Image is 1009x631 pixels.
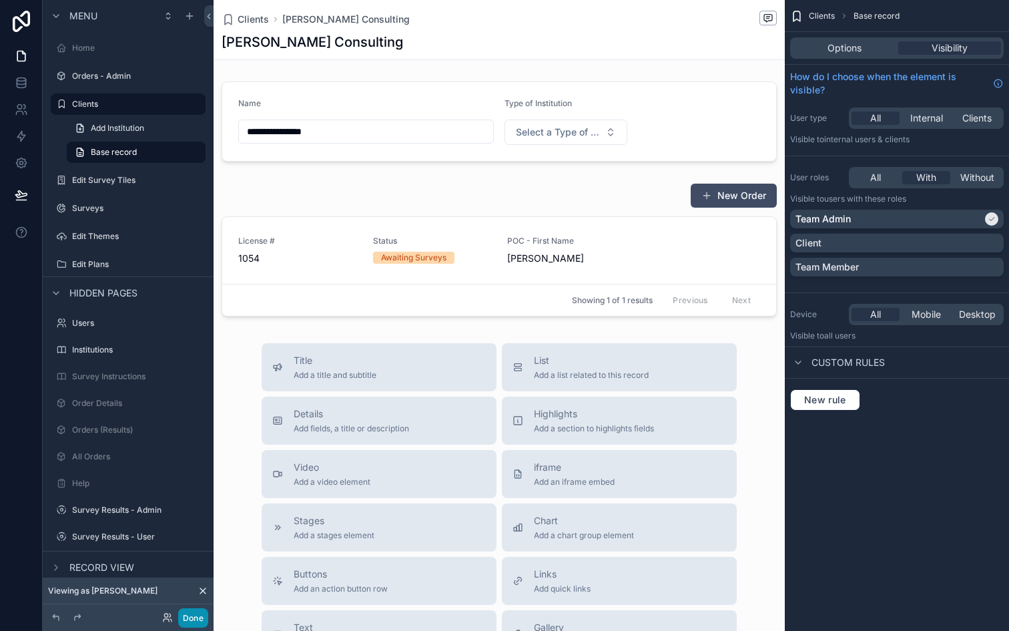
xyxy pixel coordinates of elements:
a: Orders - Admin [51,65,206,87]
button: ButtonsAdd an action button row [262,557,496,605]
a: Orders (Results) [51,419,206,441]
a: Survey Instructions [51,366,206,387]
label: User roles [790,172,844,183]
span: Add a stages element [294,530,374,541]
a: Surveys [51,198,206,219]
span: Users with these roles [824,194,906,204]
span: All [870,112,881,125]
span: Showing 1 of 1 results [572,295,653,306]
button: StagesAdd a stages element [262,503,496,552]
p: Team Member [795,260,859,274]
label: Home [72,43,203,53]
span: Add an iframe embed [534,477,615,487]
label: Survey Results - User [72,532,203,542]
a: Clients [51,93,206,115]
span: Viewing as [PERSON_NAME] [48,586,157,596]
label: Institutions [72,345,203,355]
span: Add Institution [91,123,144,134]
span: List [534,354,649,367]
a: Help [51,473,206,494]
h1: [PERSON_NAME] Consulting [222,33,403,51]
span: Desktop [959,308,996,321]
label: Edit Themes [72,231,203,242]
span: Options [827,41,862,55]
label: Edit Survey Tiles [72,175,203,186]
label: Device [790,309,844,320]
button: Done [178,608,208,628]
label: Surveys [72,203,203,214]
button: HighlightsAdd a section to highlights fields [502,397,737,445]
span: Without [960,171,994,184]
a: Base record [67,142,206,163]
label: Order Details [72,398,203,409]
span: Add an action button row [294,584,388,594]
label: Orders (Results) [72,425,203,435]
a: Add Institution [67,118,206,139]
p: Client [795,236,821,250]
label: Survey Instructions [72,371,203,382]
span: Add fields, a title or description [294,423,409,434]
span: All [870,308,881,321]
span: Clients [238,13,269,26]
span: Stages [294,514,374,528]
a: Order Details [51,393,206,414]
span: Buttons [294,568,388,581]
a: [PERSON_NAME] Consulting [282,13,410,26]
span: Add a chart group element [534,530,634,541]
label: Clients [72,99,198,110]
span: With [916,171,936,184]
span: Details [294,407,409,421]
span: Video [294,461,370,474]
button: DetailsAdd fields, a title or description [262,397,496,445]
span: Custom rules [811,356,885,369]
span: Highlights [534,407,654,421]
span: Hidden pages [69,286,137,300]
span: Visibility [932,41,968,55]
span: Links [534,568,591,581]
p: Visible to [790,194,1004,204]
button: New rule [790,389,860,411]
p: Visible to [790,331,1004,341]
a: All Orders [51,446,206,467]
label: User type [790,113,844,124]
span: Add quick links [534,584,591,594]
span: Base record [854,11,900,21]
span: Chart [534,514,634,528]
span: Base record [91,147,137,158]
a: Edit Themes [51,226,206,247]
a: Clients [222,13,269,26]
span: Add a list related to this record [534,370,649,381]
label: All Orders [72,451,203,462]
span: Internal [910,112,943,125]
span: Title [294,354,376,367]
a: Edit Plans [51,254,206,275]
span: Add a video element [294,477,370,487]
label: Orders - Admin [72,71,203,81]
a: How do I choose when the element is visible? [790,70,1004,97]
button: VideoAdd a video element [262,450,496,498]
span: Add a section to highlights fields [534,423,654,434]
span: Mobile [912,308,941,321]
a: Users [51,312,206,334]
span: Menu [69,9,97,23]
a: Home [51,37,206,59]
button: LinksAdd quick links [502,557,737,605]
span: Clients [809,11,835,21]
span: Internal users & clients [824,134,910,144]
span: iframe [534,461,615,474]
a: Survey Results - Admin [51,499,206,521]
a: Institutions [51,339,206,361]
p: Team Admin [795,212,851,226]
button: ListAdd a list related to this record [502,343,737,391]
span: Add a title and subtitle [294,370,376,381]
button: TitleAdd a title and subtitle [262,343,496,391]
a: Edit Survey Tiles [51,170,206,191]
label: Edit Plans [72,259,203,270]
label: Users [72,318,203,329]
button: ChartAdd a chart group element [502,503,737,552]
span: New rule [799,394,852,406]
span: Clients [962,112,992,125]
span: Record view [69,561,134,574]
label: Survey Results - Admin [72,505,203,515]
